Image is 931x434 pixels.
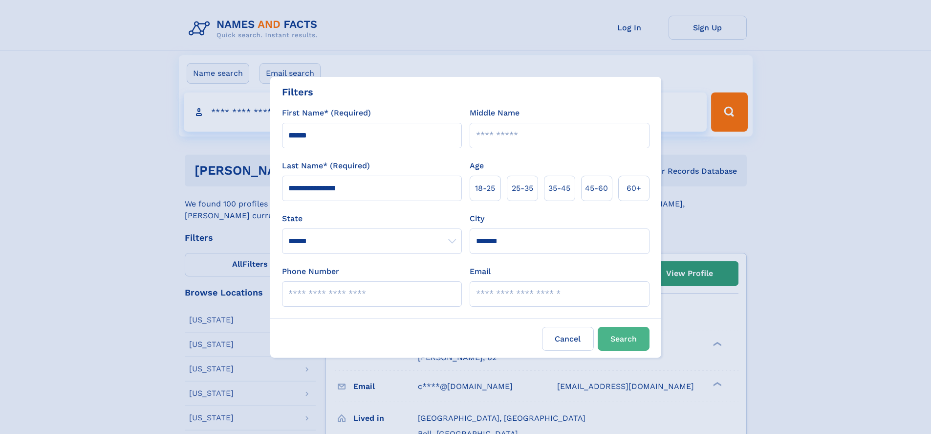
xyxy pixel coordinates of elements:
label: State [282,213,462,225]
span: 35‑45 [548,183,570,194]
label: Last Name* (Required) [282,160,370,172]
button: Search [598,327,650,351]
span: 45‑60 [585,183,608,194]
label: Email [470,266,491,277]
label: Phone Number [282,266,339,277]
label: First Name* (Required) [282,107,371,119]
span: 18‑25 [475,183,495,194]
label: Age [470,160,484,172]
span: 60+ [627,183,641,194]
label: Cancel [542,327,594,351]
label: City [470,213,484,225]
span: 25‑35 [512,183,533,194]
label: Middle Name [470,107,520,119]
div: Filters [282,85,313,99]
